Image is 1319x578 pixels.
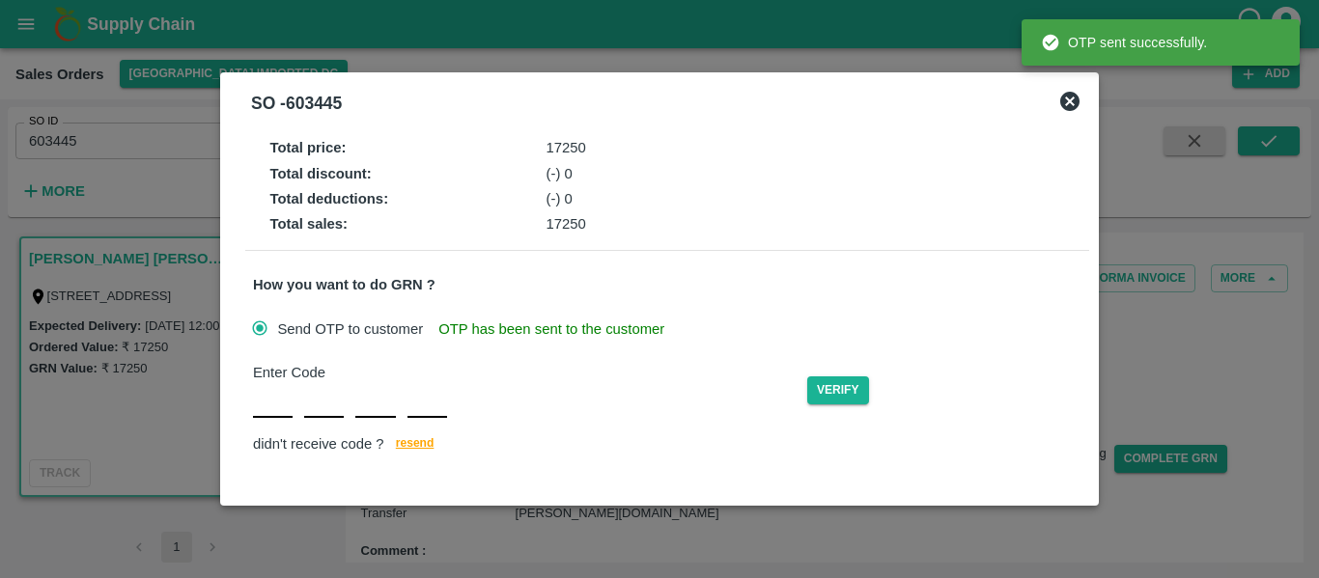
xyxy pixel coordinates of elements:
[384,433,446,457] button: resend
[547,140,586,155] span: 17250
[277,318,423,340] span: Send OTP to customer
[269,191,388,206] strong: Total deductions :
[251,90,342,117] div: SO - 603445
[253,277,435,292] strong: How you want to do GRN ?
[547,166,573,181] span: (-) 0
[269,140,346,155] strong: Total price :
[807,376,869,404] button: Verify
[1041,25,1207,60] div: OTP sent successfully.
[253,433,1081,457] div: didn't receive code ?
[269,216,348,232] strong: Total sales :
[438,318,664,340] span: OTP has been sent to the customer
[253,362,807,383] div: Enter Code
[547,191,573,206] span: (-) 0
[547,216,586,232] span: 17250
[269,166,371,181] strong: Total discount :
[396,433,435,454] span: resend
